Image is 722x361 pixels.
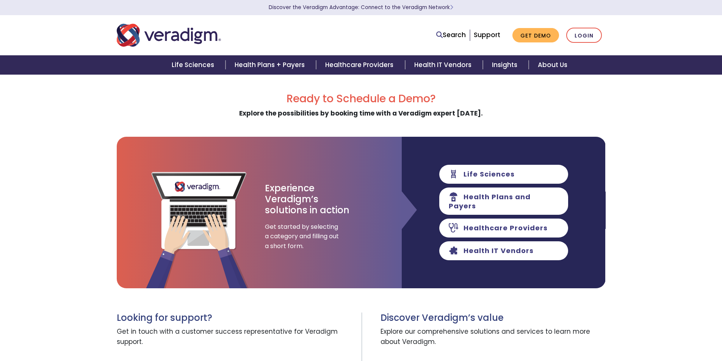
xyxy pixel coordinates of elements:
span: Explore our comprehensive solutions and services to learn more about Veradigm. [381,323,606,351]
h3: Looking for support? [117,313,356,323]
span: Get started by selecting a category and filling out a short form. [265,222,341,251]
h3: Experience Veradigm’s solutions in action [265,183,350,216]
a: Health IT Vendors [405,55,483,75]
a: Login [566,28,602,43]
img: Veradigm logo [117,23,221,48]
a: Discover the Veradigm Advantage: Connect to the Veradigm NetworkLearn More [269,4,453,11]
a: About Us [529,55,576,75]
span: Get in touch with a customer success representative for Veradigm support. [117,323,356,351]
a: Support [474,30,500,39]
h3: Discover Veradigm’s value [381,313,606,323]
span: Learn More [450,4,453,11]
a: Health Plans + Payers [226,55,316,75]
a: Healthcare Providers [316,55,405,75]
a: Search [436,30,466,40]
a: Insights [483,55,529,75]
a: Life Sciences [163,55,226,75]
a: Get Demo [512,28,559,43]
strong: Explore the possibilities by booking time with a Veradigm expert [DATE]. [239,109,483,118]
h2: Ready to Schedule a Demo? [117,92,606,105]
